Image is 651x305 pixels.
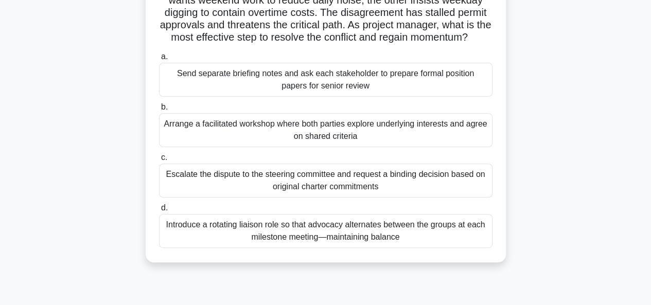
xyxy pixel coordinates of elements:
div: Send separate briefing notes and ask each stakeholder to prepare formal position papers for senio... [159,63,492,97]
span: d. [161,203,168,212]
div: Escalate the dispute to the steering committee and request a binding decision based on original c... [159,164,492,198]
span: c. [161,153,167,162]
div: Introduce a rotating liaison role so that advocacy alternates between the groups at each mileston... [159,214,492,248]
div: Arrange a facilitated workshop where both parties explore underlying interests and agree on share... [159,113,492,147]
span: a. [161,52,168,61]
span: b. [161,102,168,111]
